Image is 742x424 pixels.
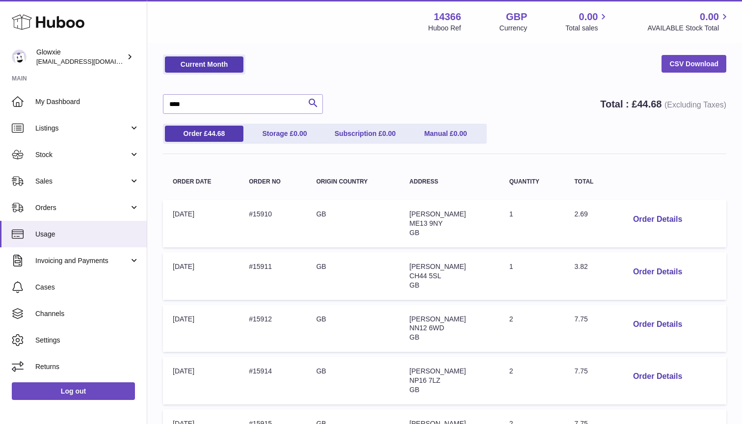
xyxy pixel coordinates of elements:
[434,10,461,24] strong: 14366
[500,357,565,404] td: 2
[163,200,239,247] td: [DATE]
[36,48,125,66] div: Glowxie
[575,210,588,218] span: 2.69
[239,252,306,300] td: #15911
[625,210,690,230] button: Order Details
[409,263,466,270] span: [PERSON_NAME]
[35,150,129,159] span: Stock
[406,126,485,142] a: Manual £0.00
[165,56,243,73] a: Current Month
[35,97,139,106] span: My Dashboard
[409,324,444,332] span: NN12 6WD
[382,130,396,137] span: 0.00
[662,55,726,73] a: CSV Download
[647,24,730,33] span: AVAILABLE Stock Total
[409,281,419,289] span: GB
[245,126,324,142] a: Storage £0.00
[453,130,467,137] span: 0.00
[35,203,129,212] span: Orders
[409,386,419,394] span: GB
[12,50,26,64] img: suraj@glowxie.com
[12,382,135,400] a: Log out
[239,305,306,352] td: #15912
[399,169,499,195] th: Address
[700,10,719,24] span: 0.00
[664,101,726,109] span: (Excluding Taxes)
[409,376,440,384] span: NP16 7LZ
[500,305,565,352] td: 2
[565,169,615,195] th: Total
[579,10,598,24] span: 0.00
[575,263,588,270] span: 3.82
[35,230,139,239] span: Usage
[625,315,690,335] button: Order Details
[500,24,528,33] div: Currency
[306,169,399,195] th: Origin Country
[625,262,690,282] button: Order Details
[428,24,461,33] div: Huboo Ref
[306,200,399,247] td: GB
[35,309,139,318] span: Channels
[409,272,441,280] span: CH44 5SL
[163,169,239,195] th: Order Date
[409,315,466,323] span: [PERSON_NAME]
[600,99,726,109] strong: Total : £
[306,357,399,404] td: GB
[163,357,239,404] td: [DATE]
[409,367,466,375] span: [PERSON_NAME]
[647,10,730,33] a: 0.00 AVAILABLE Stock Total
[35,256,129,265] span: Invoicing and Payments
[565,10,609,33] a: 0.00 Total sales
[239,357,306,404] td: #15914
[165,126,243,142] a: Order £44.68
[565,24,609,33] span: Total sales
[35,283,139,292] span: Cases
[625,367,690,387] button: Order Details
[500,252,565,300] td: 1
[506,10,527,24] strong: GBP
[409,210,466,218] span: [PERSON_NAME]
[35,362,139,371] span: Returns
[35,124,129,133] span: Listings
[575,367,588,375] span: 7.75
[163,252,239,300] td: [DATE]
[500,200,565,247] td: 1
[163,305,239,352] td: [DATE]
[239,169,306,195] th: Order no
[35,336,139,345] span: Settings
[500,169,565,195] th: Quantity
[409,219,443,227] span: ME13 9NY
[306,305,399,352] td: GB
[293,130,307,137] span: 0.00
[409,333,419,341] span: GB
[239,200,306,247] td: #15910
[306,252,399,300] td: GB
[575,315,588,323] span: 7.75
[637,99,662,109] span: 44.68
[326,126,404,142] a: Subscription £0.00
[36,57,144,65] span: [EMAIL_ADDRESS][DOMAIN_NAME]
[208,130,225,137] span: 44.68
[409,229,419,237] span: GB
[35,177,129,186] span: Sales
